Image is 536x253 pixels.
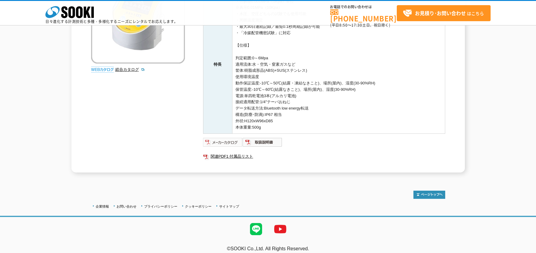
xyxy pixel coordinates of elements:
[244,217,268,241] img: LINE
[219,205,239,208] a: サイトマップ
[203,137,243,147] img: メーカーカタログ
[330,9,397,22] a: [PHONE_NUMBER]
[185,205,212,208] a: クッキーポリシー
[45,20,178,23] p: 日々進化する計測技術と多種・多様化するニーズにレンタルでお応えします。
[243,137,282,147] img: 取扱説明書
[268,217,292,241] img: YouTube
[330,5,397,9] span: お電話でのお問い合わせは
[413,191,445,199] img: トップページへ
[243,142,282,146] a: 取扱説明書
[203,142,243,146] a: メーカーカタログ
[117,205,136,208] a: お問い合わせ
[339,22,348,28] span: 8:50
[351,22,362,28] span: 17:30
[203,153,445,160] a: 関連PDF1 付属品リスト
[403,9,484,18] span: はこちら
[144,205,177,208] a: プライバシーポリシー
[96,205,109,208] a: 企業情報
[115,67,145,72] a: 総合カタログ
[330,22,390,28] span: (平日 ～ 土日、祝日除く)
[397,5,491,21] a: お見積り･お問い合わせはこちら
[91,67,114,73] img: webカタログ
[415,9,466,17] strong: お見積り･お問い合わせ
